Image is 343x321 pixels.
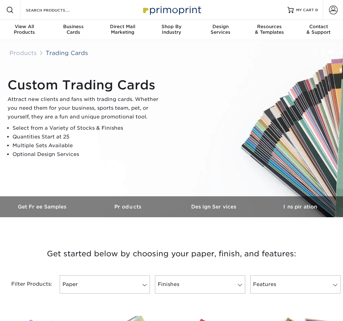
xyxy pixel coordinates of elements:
[7,95,164,121] p: Attract new clients and fans with trading cards. Whether you need them for your business, sports ...
[245,24,294,35] div: & Templates
[7,78,164,93] h1: Custom Trading Cards
[5,240,338,268] h3: Get started below by choosing your paper, finish, and features:
[25,6,86,14] input: SEARCH PRODUCTS.....
[294,20,343,40] a: Contact& Support
[9,49,37,56] a: Products
[171,196,257,217] a: Design Services
[196,24,245,35] div: Services
[245,20,294,40] a: Resources& Templates
[294,24,343,35] div: & Support
[140,3,203,17] img: Primoprint
[98,24,147,35] div: Marketing
[147,24,196,35] div: Industry
[245,24,294,29] span: Resources
[86,196,172,217] a: Products
[60,275,150,293] a: Paper
[196,24,245,29] span: Design
[147,24,196,29] span: Shop By
[147,20,196,40] a: Shop ByIndustry
[196,20,245,40] a: DesignServices
[294,24,343,29] span: Contact
[12,150,164,159] li: Optional Design Services
[49,24,98,35] div: Cards
[315,8,318,12] span: 0
[49,20,98,40] a: BusinessCards
[49,24,98,29] span: Business
[86,204,172,210] h3: Products
[46,49,88,56] a: Trading Cards
[250,275,341,293] a: Features
[155,275,245,293] a: Finishes
[171,204,257,210] h3: Design Services
[98,24,147,29] span: Direct Mail
[12,141,164,150] li: Multiple Sets Available
[296,8,314,13] span: MY CART
[12,124,164,133] li: Select from a Variety of Stocks & Finishes
[12,133,164,141] li: Quantities Start at 25
[98,20,147,40] a: Direct MailMarketing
